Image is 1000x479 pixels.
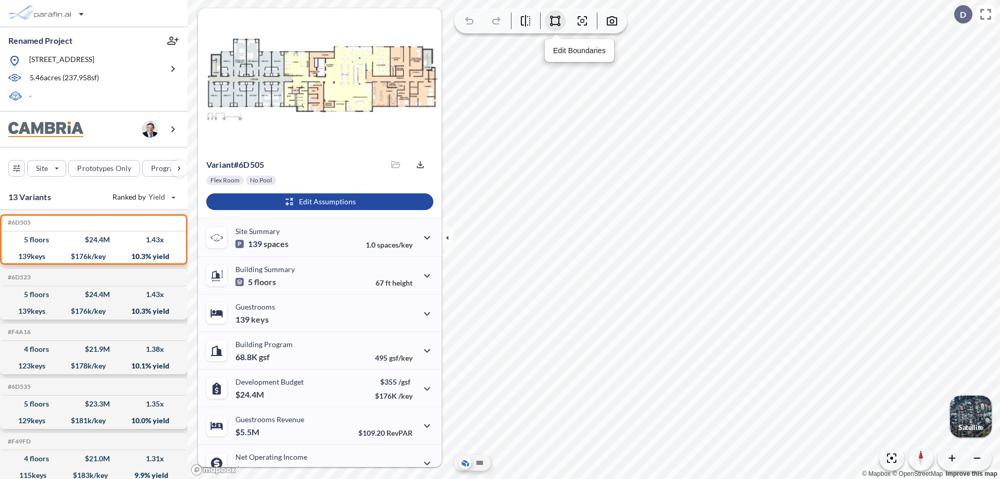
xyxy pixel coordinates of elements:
p: Renamed Project [8,35,72,46]
p: $109.20 [358,428,413,437]
span: Yield [148,192,166,202]
p: 5 [235,277,276,287]
h5: Click to copy the code [6,438,31,445]
span: margin [390,466,413,475]
span: spaces [264,239,289,249]
span: floors [254,277,276,287]
p: Edit Boundaries [553,45,606,56]
p: Guestrooms Revenue [235,415,304,424]
p: Building Program [235,340,293,349]
p: - [29,91,32,103]
span: Variant [206,159,234,169]
h5: Click to copy the code [6,219,31,226]
button: Site [27,160,66,177]
h5: Click to copy the code [6,274,31,281]
p: Guestrooms [235,302,275,311]
p: 1.0 [366,240,413,249]
p: Building Summary [235,265,295,274]
button: Switcher ImageSatellite [950,396,992,437]
p: Site Summary [235,227,280,236]
a: Mapbox [862,470,891,477]
p: Development Budget [235,377,304,386]
img: Switcher Image [950,396,992,437]
p: Satellite [958,423,983,432]
button: Ranked by Yield [104,189,182,205]
img: BrandImage [8,121,83,138]
p: 139 [235,314,269,325]
p: Program [151,163,180,174]
h5: Click to copy the code [6,328,31,336]
p: 68.8K [235,352,270,362]
p: Site [36,163,48,174]
p: $2.5M [235,464,261,475]
h5: Click to copy the code [6,383,31,390]
span: keys [251,314,269,325]
p: Net Operating Income [235,452,307,461]
p: 67 [376,278,413,287]
span: /gsf [398,377,410,386]
button: Site Plan [473,457,486,469]
p: $5.5M [235,427,261,437]
p: D [960,10,966,19]
p: $355 [375,377,413,386]
span: gsf/key [389,353,413,362]
p: 495 [375,353,413,362]
p: No Pool [250,176,272,185]
span: ft [385,278,391,287]
span: gsf [259,352,270,362]
p: 13 Variants [8,191,51,203]
span: /key [398,391,413,400]
img: user logo [142,121,158,138]
a: Improve this map [946,470,997,477]
button: Program [142,160,198,177]
p: 45.0% [368,466,413,475]
span: RevPAR [386,428,413,437]
span: height [392,278,413,287]
p: Edit Assumptions [299,196,356,207]
p: 5.46 acres ( 237,958 sf) [30,72,99,84]
a: OpenStreetMap [892,470,943,477]
p: Flex Room [210,176,240,185]
p: 139 [235,239,289,249]
p: $24.4M [235,389,266,400]
p: # 6d505 [206,159,264,170]
p: Prototypes Only [77,163,131,174]
button: Edit Assumptions [206,193,433,210]
span: spaces/key [377,240,413,249]
a: Mapbox homepage [191,464,236,476]
button: Aerial View [459,457,471,469]
button: Prototypes Only [68,160,140,177]
p: $176K [375,391,413,400]
p: [STREET_ADDRESS] [29,54,94,67]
